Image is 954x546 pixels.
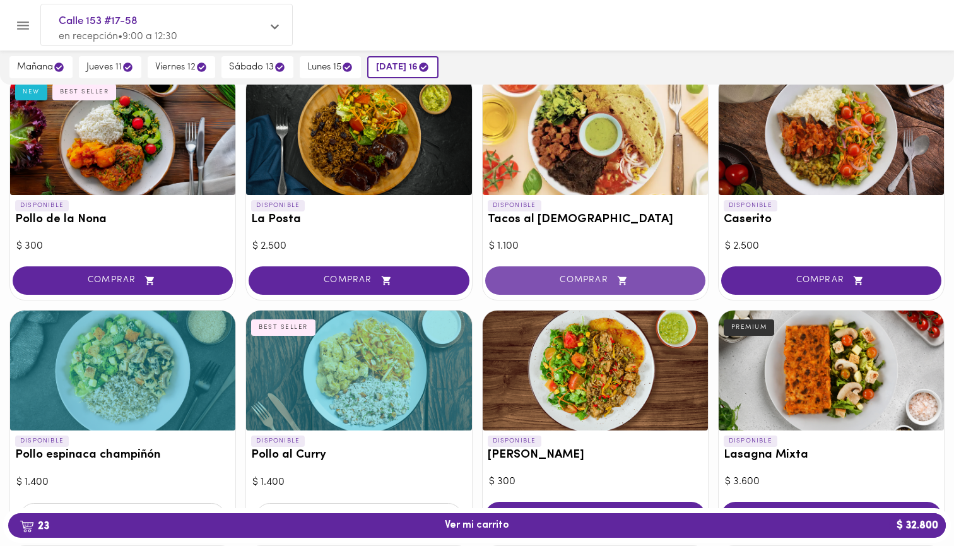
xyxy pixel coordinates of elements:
span: viernes 12 [155,61,208,73]
p: DISPONIBLE [15,436,69,447]
button: [DATE] 16 [367,56,439,78]
h3: Tacos al [DEMOGRAPHIC_DATA] [488,213,703,227]
span: COMPRAR [264,275,453,286]
div: Lasagna Mixta [719,311,944,430]
div: $ 1.100 [489,239,702,254]
div: Tacos al Pastor [483,75,708,195]
button: COMPRAR [13,266,233,295]
p: DISPONIBLE [15,200,69,211]
div: $ 1.400 [252,475,465,490]
button: COMPRAR [249,266,469,295]
button: viernes 12 [148,56,215,78]
button: sábado 13 [221,56,293,78]
div: BEST SELLER [52,84,117,100]
p: DISPONIBLE [488,200,541,211]
span: [DATE] 16 [376,61,430,73]
div: $ 300 [489,475,702,489]
b: 23 [12,518,57,534]
button: 23Ver mi carrito$ 32.800 [8,513,946,538]
iframe: Messagebird Livechat Widget [881,473,941,533]
span: COMPRAR [28,275,217,286]
span: lunes 15 [307,61,353,73]
button: lunes 15 [300,56,361,78]
p: DISPONIBLE [488,436,541,447]
button: mañana [9,56,73,78]
button: Menu [8,10,38,41]
h3: Pollo de la Nona [15,213,230,227]
div: Pollo de la Nona [10,75,235,195]
div: BEST SELLER [251,319,315,336]
div: Caserito [719,75,944,195]
p: DISPONIBLE [251,436,305,447]
h3: Caserito [724,213,939,227]
span: jueves 11 [86,61,134,73]
p: DISPONIBLE [724,200,777,211]
span: Ver mi carrito [445,519,509,531]
div: $ 300 [16,239,229,254]
span: en recepción • 9:00 a 12:30 [59,32,177,42]
h3: La Posta [251,213,466,227]
span: COMPRAR [501,275,690,286]
button: COMPRAR [485,502,705,530]
div: Pollo al Curry [246,311,471,430]
span: COMPRAR [737,275,926,286]
button: COMPRAR [721,502,941,530]
h3: Lasagna Mixta [724,449,939,462]
div: PREMIUM [724,319,775,336]
div: NEW [15,84,47,100]
img: cart.png [20,520,34,533]
span: Calle 153 #17-58 [59,13,262,30]
div: Pollo espinaca champiñón [10,311,235,430]
p: DISPONIBLE [251,200,305,211]
h3: [PERSON_NAME] [488,449,703,462]
h3: Pollo al Curry [251,449,466,462]
button: COMPRAR [485,266,705,295]
span: sábado 13 [229,61,286,73]
h3: Pollo espinaca champiñón [15,449,230,462]
div: $ 1.400 [16,475,229,490]
span: mañana [17,61,65,73]
div: La Posta [246,75,471,195]
button: jueves 11 [79,56,141,78]
div: Arroz chaufa [483,311,708,430]
button: COMPRAR [721,266,941,295]
div: $ 3.600 [725,475,938,489]
p: DISPONIBLE [724,436,777,447]
div: $ 2.500 [725,239,938,254]
div: $ 2.500 [252,239,465,254]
